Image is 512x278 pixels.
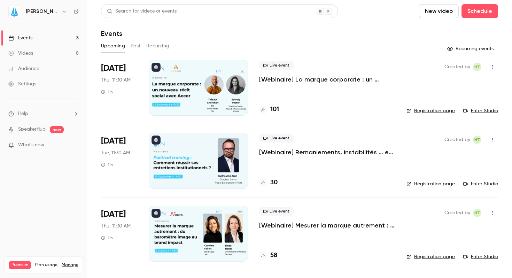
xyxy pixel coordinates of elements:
[101,133,138,188] div: Sep 30 Tue, 11:30 AM (Europe/Paris)
[8,65,39,72] div: Audience
[101,40,125,52] button: Upcoming
[259,178,278,187] a: 30
[8,80,36,87] div: Settings
[101,77,131,84] span: Thu, 11:30 AM
[101,162,113,168] div: 1 h
[101,136,126,147] span: [DATE]
[9,6,20,17] img: JIN
[259,251,277,260] a: 58
[101,235,113,241] div: 1 h
[474,63,480,71] span: HT
[259,105,279,114] a: 101
[101,209,126,220] span: [DATE]
[101,89,113,95] div: 1 h
[259,134,294,142] span: Live event
[463,180,498,187] a: Enter Studio
[146,40,170,52] button: Recurring
[259,207,294,216] span: Live event
[406,253,455,260] a: Registration page
[444,43,498,54] button: Recurring events
[50,126,64,133] span: new
[406,180,455,187] a: Registration page
[463,253,498,260] a: Enter Studio
[474,136,480,144] span: HT
[107,8,177,15] div: Search for videos or events
[101,206,138,262] div: Oct 2 Thu, 11:30 AM (Europe/Paris)
[419,4,459,18] button: New video
[406,107,455,114] a: Registration page
[270,251,277,260] h4: 58
[8,34,32,41] div: Events
[26,8,59,15] h6: [PERSON_NAME]
[101,60,138,116] div: Sep 25 Thu, 11:30 AM (Europe/Paris)
[8,50,33,57] div: Videos
[18,141,44,149] span: What's new
[259,61,294,70] span: Live event
[259,148,395,156] a: [Webinaire] Remaniements, instabilités … et impact : comment réussir ses entretiens institutionne...
[463,107,498,114] a: Enter Studio
[9,261,31,269] span: Premium
[270,178,278,187] h4: 30
[444,136,470,144] span: Created by
[259,221,395,230] a: [Webinaire] Mesurer la marque autrement : du baromètre image au brand impact
[70,142,79,148] iframe: Noticeable Trigger
[8,110,79,117] li: help-dropdown-opener
[101,29,122,38] h1: Events
[474,209,480,217] span: HT
[461,4,498,18] button: Schedule
[259,75,395,84] a: [Webinaire] La marque corporate : un nouveau récit social avec [PERSON_NAME]
[18,126,46,133] a: SpeakerHub
[473,136,481,144] span: Hugo Tauzin
[131,40,141,52] button: Past
[473,63,481,71] span: Hugo Tauzin
[444,63,470,71] span: Created by
[270,105,279,114] h4: 101
[473,209,481,217] span: Hugo Tauzin
[101,63,126,74] span: [DATE]
[18,110,28,117] span: Help
[101,223,131,230] span: Thu, 11:30 AM
[35,262,57,268] span: Plan usage
[101,149,130,156] span: Tue, 11:30 AM
[444,209,470,217] span: Created by
[62,262,78,268] a: Manage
